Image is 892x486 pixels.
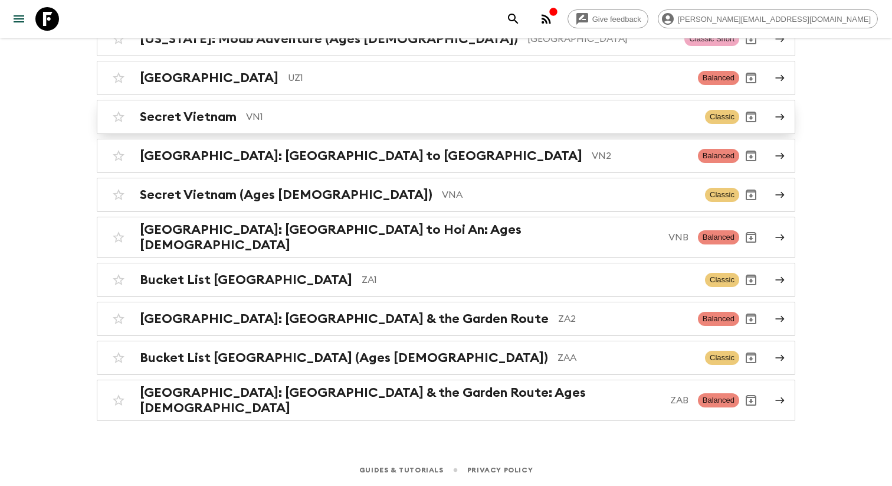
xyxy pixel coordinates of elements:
[705,273,739,287] span: Classic
[684,32,739,46] span: Classic Short
[140,187,432,203] h2: Secret Vietnam (Ages [DEMOGRAPHIC_DATA])
[246,110,696,124] p: VN1
[97,217,795,258] a: [GEOGRAPHIC_DATA]: [GEOGRAPHIC_DATA] to Hoi An: Ages [DEMOGRAPHIC_DATA]VNBBalancedArchive
[362,273,696,287] p: ZA1
[501,7,525,31] button: search adventures
[705,351,739,365] span: Classic
[140,272,352,288] h2: Bucket List [GEOGRAPHIC_DATA]
[97,61,795,95] a: [GEOGRAPHIC_DATA]UZ1BalancedArchive
[467,464,533,477] a: Privacy Policy
[140,350,548,366] h2: Bucket List [GEOGRAPHIC_DATA] (Ages [DEMOGRAPHIC_DATA])
[739,144,763,168] button: Archive
[698,71,739,85] span: Balanced
[359,464,444,477] a: Guides & Tutorials
[140,70,278,86] h2: [GEOGRAPHIC_DATA]
[739,66,763,90] button: Archive
[698,230,739,244] span: Balanced
[698,393,739,407] span: Balanced
[7,7,31,31] button: menu
[140,148,582,164] h2: [GEOGRAPHIC_DATA]: [GEOGRAPHIC_DATA] to [GEOGRAPHIC_DATA]
[97,178,795,212] a: Secret Vietnam (Ages [DEMOGRAPHIC_DATA])VNAClassicArchive
[586,15,648,24] span: Give feedback
[671,15,877,24] span: [PERSON_NAME][EMAIL_ADDRESS][DOMAIN_NAME]
[705,188,739,202] span: Classic
[97,22,795,56] a: [US_STATE]: Moab Adventure (Ages [DEMOGRAPHIC_DATA])[GEOGRAPHIC_DATA]Classic ShortArchive
[97,263,795,297] a: Bucket List [GEOGRAPHIC_DATA]ZA1ClassicArchive
[739,183,763,207] button: Archive
[97,341,795,375] a: Bucket List [GEOGRAPHIC_DATA] (Ages [DEMOGRAPHIC_DATA])ZAAClassicArchive
[739,226,763,249] button: Archive
[140,31,518,47] h2: [US_STATE]: Moab Adventure (Ages [DEMOGRAPHIC_DATA])
[97,100,795,134] a: Secret VietnamVN1ClassicArchive
[698,312,739,326] span: Balanced
[739,27,763,51] button: Archive
[739,389,763,412] button: Archive
[568,9,648,28] a: Give feedback
[442,188,696,202] p: VNA
[97,380,795,421] a: [GEOGRAPHIC_DATA]: [GEOGRAPHIC_DATA] & the Garden Route: Ages [DEMOGRAPHIC_DATA]ZABBalancedArchive
[668,230,688,244] p: VNB
[557,351,696,365] p: ZAA
[698,149,739,163] span: Balanced
[739,346,763,370] button: Archive
[739,307,763,331] button: Archive
[658,9,878,28] div: [PERSON_NAME][EMAIL_ADDRESS][DOMAIN_NAME]
[527,32,675,46] p: [GEOGRAPHIC_DATA]
[670,393,688,407] p: ZAB
[97,139,795,173] a: [GEOGRAPHIC_DATA]: [GEOGRAPHIC_DATA] to [GEOGRAPHIC_DATA]VN2BalancedArchive
[140,385,661,416] h2: [GEOGRAPHIC_DATA]: [GEOGRAPHIC_DATA] & the Garden Route: Ages [DEMOGRAPHIC_DATA]
[705,110,739,124] span: Classic
[140,109,237,125] h2: Secret Vietnam
[97,302,795,336] a: [GEOGRAPHIC_DATA]: [GEOGRAPHIC_DATA] & the Garden RouteZA2BalancedArchive
[739,105,763,129] button: Archive
[592,149,688,163] p: VN2
[140,311,549,327] h2: [GEOGRAPHIC_DATA]: [GEOGRAPHIC_DATA] & the Garden Route
[739,268,763,292] button: Archive
[140,222,659,253] h2: [GEOGRAPHIC_DATA]: [GEOGRAPHIC_DATA] to Hoi An: Ages [DEMOGRAPHIC_DATA]
[288,71,688,85] p: UZ1
[558,312,688,326] p: ZA2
